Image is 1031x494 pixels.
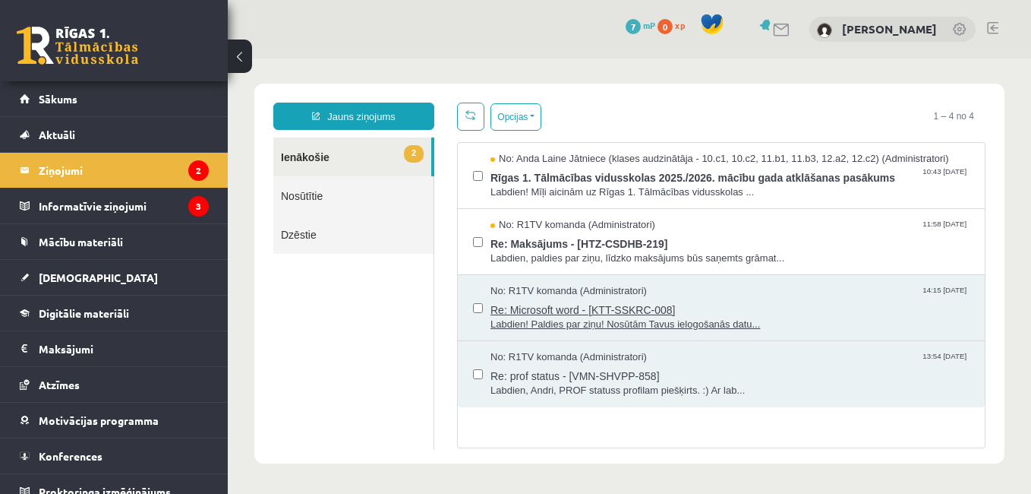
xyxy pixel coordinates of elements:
[20,403,209,438] a: Motivācijas programma
[263,226,419,240] span: No: R1TV komanda (Administratori)
[263,108,742,127] span: Rīgas 1. Tālmācības vidusskolas 2025./2026. mācību gada atklāšanas pasākums
[188,160,209,181] i: 2
[39,188,209,223] legend: Informatīvie ziņojumi
[39,92,77,106] span: Sākums
[657,19,673,34] span: 0
[263,160,742,207] a: No: R1TV komanda (Administratori) 11:58 [DATE] Re: Maksājums - [HTZ-CSDHB-219] Labdien, paldies p...
[626,19,641,34] span: 7
[692,292,742,303] span: 13:54 [DATE]
[842,21,937,36] a: [PERSON_NAME]
[657,19,692,31] a: 0 xp
[643,19,655,31] span: mP
[263,160,427,174] span: No: R1TV komanda (Administratori)
[692,226,742,237] span: 14:15 [DATE]
[626,19,655,31] a: 7 mP
[817,23,832,38] img: Andris Anžans
[20,153,209,188] a: Ziņojumi2
[20,367,209,402] a: Atzīmes
[695,44,758,71] span: 1 – 4 no 4
[46,118,206,157] a: Nosūtītie
[263,127,742,141] span: Labdien! Mīļi aicinām uz Rīgas 1. Tālmācības vidusskolas ...
[263,45,314,72] button: Opcijas
[20,296,209,331] a: Digitālie materiāli
[263,325,742,340] span: Labdien, Andri, PROF statuss profilam piešķirts. :) Ar lab...
[675,19,685,31] span: xp
[20,331,209,366] a: Maksājumi
[20,81,209,116] a: Sākums
[263,240,742,259] span: Re: Microsoft word - [KTT-SSKRC-008]
[39,235,123,249] span: Mācību materiāli
[39,153,209,188] legend: Ziņojumi
[176,87,196,104] span: 2
[46,44,207,71] a: Jauns ziņojums
[263,93,742,141] a: No: Anda Laine Jātniece (klases audzinātāja - 10.c1, 10.c2, 11.b1, 11.b3, 12.a2, 12.c2) (Administ...
[263,93,721,108] span: No: Anda Laine Jātniece (klases audzinātāja - 10.c1, 10.c2, 11.b1, 11.b3, 12.a2, 12.c2) (Administ...
[39,378,80,391] span: Atzīmes
[20,188,209,223] a: Informatīvie ziņojumi3
[263,306,742,325] span: Re: prof status - [VMN-SHVPP-858]
[20,224,209,259] a: Mācību materiāli
[263,259,742,274] span: Labdien! Paldies par ziņu! Nosūtām Tavus ielogošanās datu...
[39,128,75,141] span: Aktuāli
[263,292,419,306] span: No: R1TV komanda (Administratori)
[39,271,158,284] span: [DEMOGRAPHIC_DATA]
[39,331,209,366] legend: Maksājumi
[263,292,742,339] a: No: R1TV komanda (Administratori) 13:54 [DATE] Re: prof status - [VMN-SHVPP-858] Labdien, Andri, ...
[20,260,209,295] a: [DEMOGRAPHIC_DATA]
[692,160,742,171] span: 11:58 [DATE]
[188,196,209,217] i: 3
[39,306,129,320] span: Digitālie materiāli
[39,449,102,463] span: Konferences
[20,117,209,152] a: Aktuāli
[263,226,742,273] a: No: R1TV komanda (Administratori) 14:15 [DATE] Re: Microsoft word - [KTT-SSKRC-008] Labdien! Pald...
[17,27,138,65] a: Rīgas 1. Tālmācības vidusskola
[263,174,742,193] span: Re: Maksājums - [HTZ-CSDHB-219]
[20,439,209,473] a: Konferences
[46,79,203,118] a: 2Ienākošie
[263,193,742,207] span: Labdien, paldies par ziņu, līdzko maksājums būs saņemts grāmat...
[39,413,159,427] span: Motivācijas programma
[692,108,742,119] span: 10:43 [DATE]
[46,157,206,195] a: Dzēstie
